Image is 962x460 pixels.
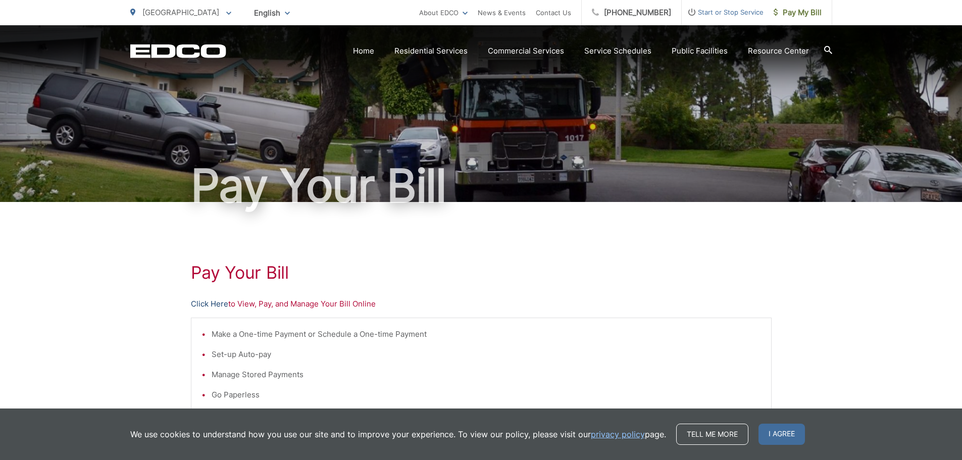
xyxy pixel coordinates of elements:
[353,45,374,57] a: Home
[488,45,564,57] a: Commercial Services
[142,8,219,17] span: [GEOGRAPHIC_DATA]
[212,369,761,381] li: Manage Stored Payments
[130,161,832,211] h1: Pay Your Bill
[748,45,809,57] a: Resource Center
[676,424,748,445] a: Tell me more
[130,428,666,440] p: We use cookies to understand how you use our site and to improve your experience. To view our pol...
[591,428,645,440] a: privacy policy
[584,45,651,57] a: Service Schedules
[191,298,228,310] a: Click Here
[212,348,761,361] li: Set-up Auto-pay
[672,45,728,57] a: Public Facilities
[212,328,761,340] li: Make a One-time Payment or Schedule a One-time Payment
[130,44,226,58] a: EDCD logo. Return to the homepage.
[758,424,805,445] span: I agree
[536,7,571,19] a: Contact Us
[394,45,468,57] a: Residential Services
[774,7,822,19] span: Pay My Bill
[419,7,468,19] a: About EDCO
[246,4,297,22] span: English
[191,263,772,283] h1: Pay Your Bill
[478,7,526,19] a: News & Events
[212,389,761,401] li: Go Paperless
[191,298,772,310] p: to View, Pay, and Manage Your Bill Online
